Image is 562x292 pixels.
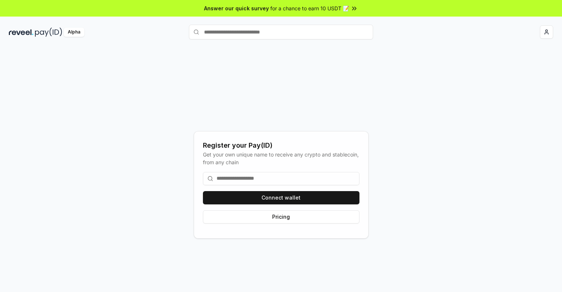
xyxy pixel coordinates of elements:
button: Pricing [203,210,359,224]
span: for a chance to earn 10 USDT 📝 [270,4,349,12]
span: Answer our quick survey [204,4,269,12]
button: Connect wallet [203,191,359,204]
div: Register your Pay(ID) [203,140,359,151]
img: pay_id [35,28,62,37]
img: reveel_dark [9,28,34,37]
div: Alpha [64,28,84,37]
div: Get your own unique name to receive any crypto and stablecoin, from any chain [203,151,359,166]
